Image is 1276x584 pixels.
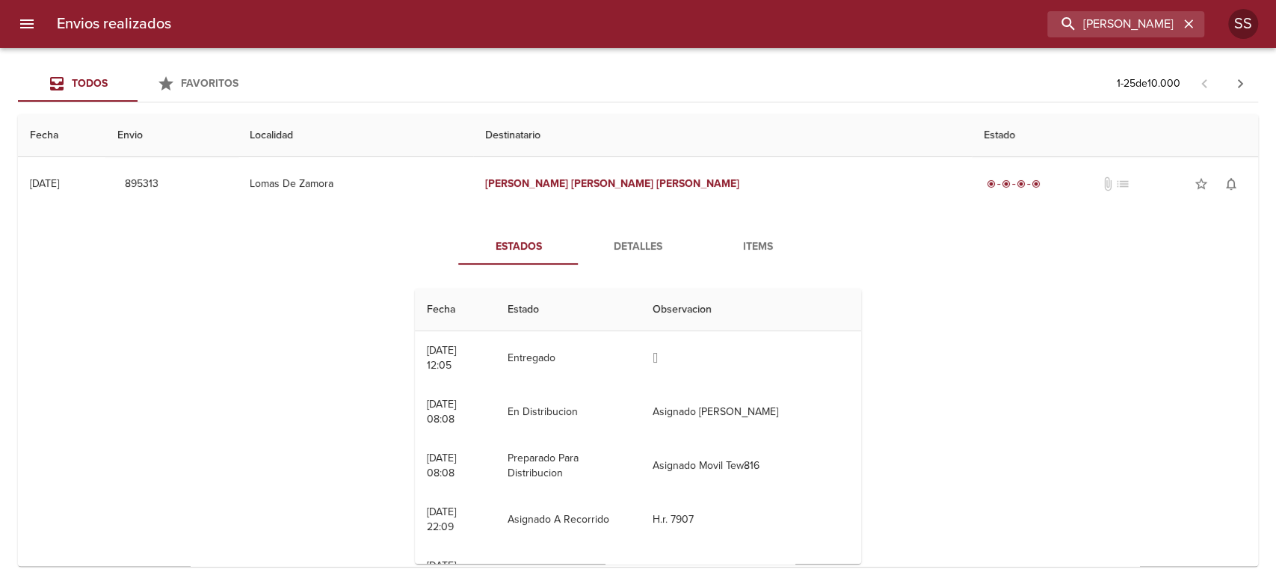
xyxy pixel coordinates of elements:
[587,238,688,256] span: Detalles
[1222,66,1258,102] span: Pagina siguiente
[238,157,473,211] td: Lomas De Zamora
[1194,176,1209,191] span: star_border
[570,177,653,190] em: [PERSON_NAME]
[473,114,972,157] th: Destinatario
[1224,176,1239,191] span: notifications_none
[415,289,496,331] th: Fecha
[1228,9,1258,39] div: Abrir información de usuario
[496,289,641,331] th: Estado
[427,398,456,425] div: [DATE] 08:08
[641,289,861,331] th: Observacion
[123,175,159,194] span: 895313
[18,66,257,102] div: Tabs Envios
[427,505,456,533] div: [DATE] 22:09
[57,12,171,36] h6: Envios realizados
[641,385,861,439] td: Asignado [PERSON_NAME]
[1100,176,1115,191] span: No tiene documentos adjuntos
[1115,176,1130,191] span: No tiene pedido asociado
[238,114,473,157] th: Localidad
[427,344,456,372] div: [DATE] 12:05
[1186,169,1216,199] button: Agregar a favoritos
[485,177,568,190] em: [PERSON_NAME]
[706,238,808,256] span: Items
[641,331,861,385] td:  
[467,238,569,256] span: Estados
[1017,179,1026,188] span: radio_button_checked
[984,176,1044,191] div: Entregado
[1002,179,1011,188] span: radio_button_checked
[1032,179,1041,188] span: radio_button_checked
[427,452,456,479] div: [DATE] 08:08
[105,114,238,157] th: Envio
[18,114,105,157] th: Fecha
[1117,76,1180,91] p: 1 - 25 de 10.000
[117,170,165,198] button: 895313
[656,177,739,190] em: [PERSON_NAME]
[9,6,45,42] button: menu
[1228,9,1258,39] div: SS
[972,114,1258,157] th: Estado
[496,385,641,439] td: En Distribucion
[641,439,861,493] td: Asignado Movil Tew816
[1047,11,1179,37] input: buscar
[496,493,641,547] td: Asignado A Recorrido
[1216,169,1246,199] button: Activar notificaciones
[30,177,59,190] div: [DATE]
[641,493,861,547] td: H.r. 7907
[181,77,238,90] span: Favoritos
[72,77,108,90] span: Todos
[496,331,641,385] td: Entregado
[458,229,817,265] div: Tabs detalle de guia
[496,439,641,493] td: Preparado Para Distribucion
[987,179,996,188] span: radio_button_checked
